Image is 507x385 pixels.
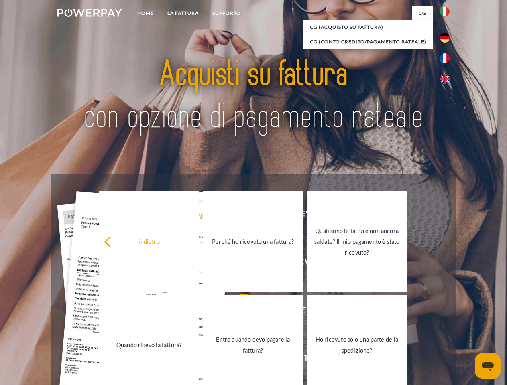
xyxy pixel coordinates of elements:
a: Supporto [206,6,248,20]
a: LA FATTURA [161,6,206,20]
a: CG (Conto Credito/Pagamento rateale) [303,34,433,49]
div: Quando ricevo la fattura? [104,339,194,350]
a: CG (Acquisto su fattura) [303,20,433,34]
img: logo-powerpay-white.svg [57,9,122,17]
img: de [440,33,450,43]
img: it [440,7,450,16]
img: title-powerpay_it.svg [77,38,430,154]
div: Quali sono le fatture non ancora saldate? Il mio pagamento è stato ricevuto? [312,225,402,257]
a: CG [412,6,433,20]
img: fr [440,53,450,63]
iframe: Pulsante per aprire la finestra di messaggistica [475,353,501,379]
a: Home [130,6,161,20]
img: en [440,74,450,84]
div: Ho ricevuto solo una parte della spedizione? [312,334,402,356]
a: Quali sono le fatture non ancora saldate? Il mio pagamento è stato ricevuto? [307,191,407,292]
div: Perché ho ricevuto una fattura? [208,236,298,247]
div: indietro [104,236,194,247]
div: Entro quando devo pagare la fattura? [208,334,298,356]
